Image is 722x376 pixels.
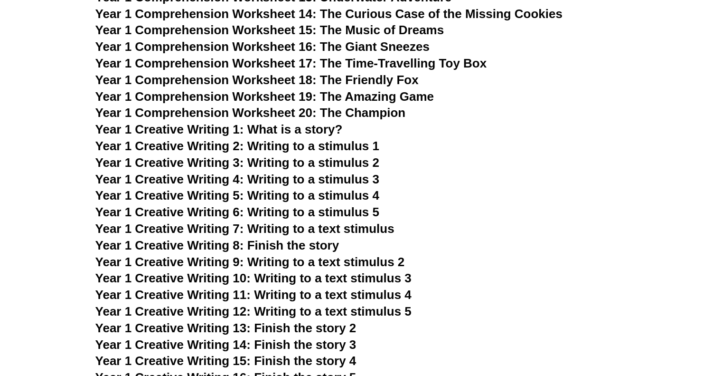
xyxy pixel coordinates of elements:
a: Year 1 Creative Writing 6: Writing to a stimulus 5 [95,205,379,219]
a: Year 1 Creative Writing 13: Finish the story 2 [95,321,356,335]
a: Year 1 Creative Writing 12: Writing to a text stimulus 5 [95,304,412,318]
a: Year 1 Creative Writing 5: Writing to a stimulus 4 [95,188,379,202]
iframe: Chat Widget [675,330,722,376]
a: Year 1 Creative Writing 11: Writing to a text stimulus 4 [95,288,412,302]
a: Year 1 Creative Writing 14: Finish the story 3 [95,337,356,352]
a: Year 1 Comprehension Worksheet 17: The Time-Travelling Toy Box [95,56,487,70]
a: Year 1 Creative Writing 1: What is a story? [95,122,343,136]
a: Year 1 Creative Writing 15: Finish the story 4 [95,354,356,368]
a: Year 1 Creative Writing 10: Writing to a text stimulus 3 [95,271,412,285]
a: Year 1 Creative Writing 4: Writing to a stimulus 3 [95,172,379,186]
a: Year 1 Comprehension Worksheet 20: The Champion [95,106,406,120]
a: Year 1 Creative Writing 2: Writing to a stimulus 1 [95,139,379,153]
a: Year 1 Comprehension Worksheet 18: The Friendly Fox [95,73,419,87]
a: Year 1 Comprehension Worksheet 19: The Amazing Game [95,89,434,104]
a: Year 1 Creative Writing 8: Finish the story [95,238,339,252]
a: Year 1 Comprehension Worksheet 16: The Giant Sneezes [95,39,430,54]
a: Year 1 Creative Writing 7: Writing to a text stimulus [95,222,394,236]
a: Year 1 Comprehension Worksheet 14: The Curious Case of the Missing Cookies [95,7,563,21]
a: Year 1 Comprehension Worksheet 15: The Music of Dreams [95,23,444,37]
a: Year 1 Creative Writing 3: Writing to a stimulus 2 [95,155,379,170]
a: Year 1 Creative Writing 9: Writing to a text stimulus 2 [95,255,405,269]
